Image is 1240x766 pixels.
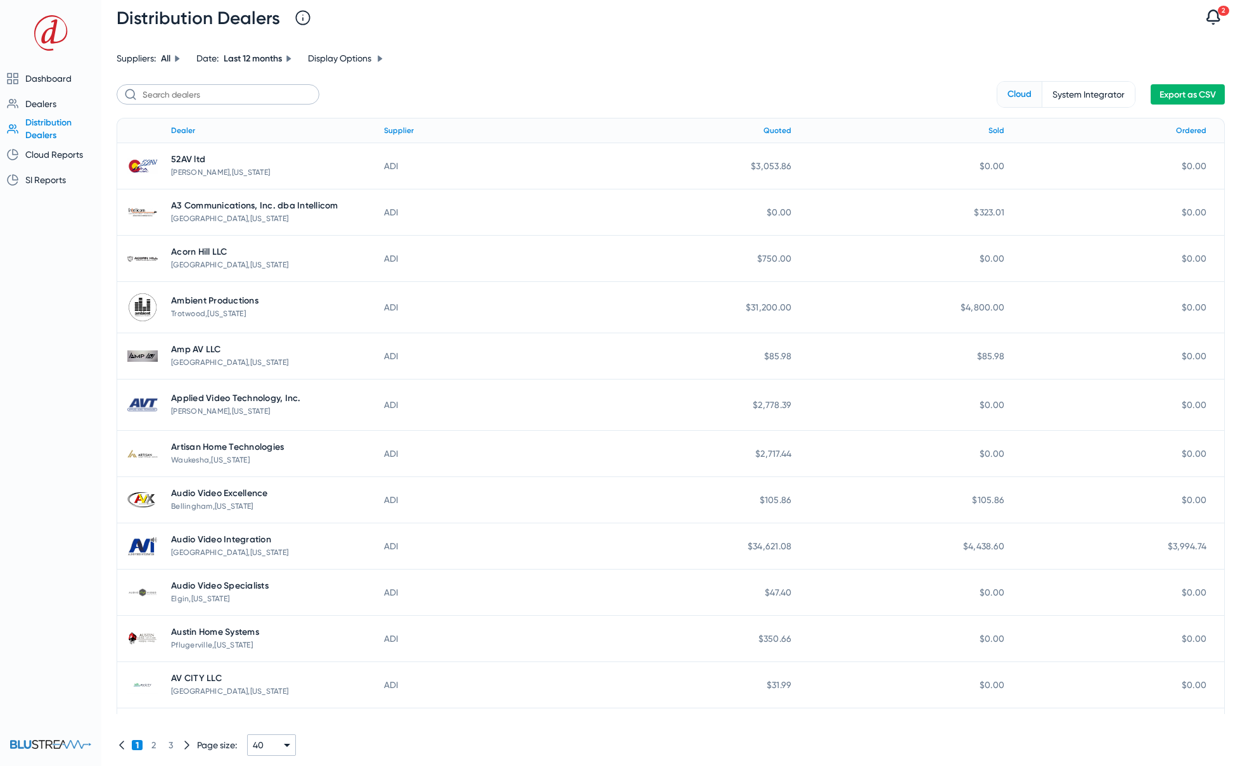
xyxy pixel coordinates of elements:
[384,495,399,505] span: ADI
[171,212,374,225] div: [GEOGRAPHIC_DATA] , [US_STATE]
[384,587,399,597] span: ADI
[127,350,158,362] img: OfpTUmi2YUCoearKhrsAsQ.jpg
[127,256,158,262] img: Yy0q9rHX4U-zumK3KE1-gA.png
[25,150,83,160] span: Cloud Reports
[171,500,374,513] div: Bellingham , [US_STATE]
[117,84,319,105] input: Search dealers
[127,588,158,597] img: WhtY4YtIskGLm0lXHqgWhA.png
[384,449,399,459] span: ADI
[384,634,399,644] span: ADI
[764,124,791,137] div: Quoted
[809,586,1004,599] span: $0.00
[597,206,792,219] span: $0.00
[384,302,399,312] span: ADI
[809,540,1004,552] span: $4,438.60
[117,53,156,63] span: Suppliers:
[161,53,170,64] span: All
[1022,124,1214,137] div: Ordered
[196,53,219,63] span: Date:
[997,82,1042,107] span: Cloud
[127,390,158,420] img: nEY-7gq8AketF2b_EbW5ag.png
[597,350,792,362] span: $85.98
[1160,89,1216,100] span: Export as CSV
[171,246,227,259] span: Acorn Hill LLC
[253,740,264,750] span: 40
[384,207,399,217] span: ADI
[127,676,158,694] img: UpW8U_ns10-8AVjU5HKfmw.jpg
[171,672,222,685] span: AV CITY LLC
[384,680,399,690] span: ADI
[171,307,374,320] div: Trotwood , [US_STATE]
[171,546,374,559] div: [GEOGRAPHIC_DATA] , [US_STATE]
[597,540,792,552] span: $34,621.08
[171,441,284,454] span: Artisan Home Technologies
[171,487,268,500] span: Audio Video Excellence
[127,208,158,216] img: MvI2aqtsJk-Sb5I6UDIUhg.jpg
[171,356,374,369] div: [GEOGRAPHIC_DATA] , [US_STATE]
[148,740,160,750] span: 2
[809,350,1004,362] span: $85.98
[127,631,158,647] img: MyO1LinAQkamJXj5wPm92w.jpg
[25,175,66,185] span: SI Reports
[127,292,158,322] img: NDv0p0iKgU23mNR_Sv6QMA.png
[1022,540,1206,552] span: $3,994.74
[171,124,195,137] div: Dealer
[127,158,158,173] img: 9PKnxApUsk-Btj8fst8QYA.jpg
[224,53,282,64] span: Last 12 months
[384,124,587,137] div: Supplier
[171,343,221,356] span: Amp AV LLC
[1022,160,1206,172] span: $0.00
[171,166,374,179] div: [PERSON_NAME] , [US_STATE]
[809,301,1004,314] span: $4,800.00
[809,206,1004,219] span: $323.01
[597,447,792,460] span: $2,717.44
[1022,632,1206,645] span: $0.00
[1151,84,1225,105] button: Export as CSV
[171,685,374,698] div: [GEOGRAPHIC_DATA] , [US_STATE]
[384,400,399,410] span: ADI
[25,73,72,84] span: Dashboard
[809,124,1012,137] div: Sold
[1022,447,1206,460] span: $0.00
[1022,494,1206,506] span: $0.00
[597,586,792,599] span: $47.40
[988,124,1004,137] div: Sold
[1022,301,1206,314] span: $0.00
[1022,586,1206,599] span: $0.00
[1022,399,1206,411] span: $0.00
[809,160,1004,172] span: $0.00
[1022,206,1206,219] span: $0.00
[1022,679,1206,691] span: $0.00
[171,295,259,307] span: Ambient Productions
[171,626,259,639] span: Austin Home Systems
[597,679,792,691] span: $31.99
[597,160,792,172] span: $3,053.86
[597,494,792,506] span: $105.86
[809,494,1004,506] span: $105.86
[1022,252,1206,265] span: $0.00
[25,99,56,109] span: Dealers
[25,117,72,141] span: Distribution Dealers
[597,399,792,411] span: $2,778.39
[171,639,374,651] div: Pflugerville , [US_STATE]
[197,740,237,750] span: Page size:
[171,153,205,166] span: 52AV ltd
[597,632,792,645] span: $350.66
[1042,82,1135,107] span: System Integrator
[127,537,158,556] img: gsTtzOHtcUu9cNPPO3VXjw.jpg
[1176,124,1206,137] div: Ordered
[171,454,374,466] div: Waukesha , [US_STATE]
[171,124,374,137] div: Dealer
[384,351,399,361] span: ADI
[171,405,374,418] div: [PERSON_NAME] , [US_STATE]
[809,679,1004,691] span: $0.00
[809,252,1004,265] span: $0.00
[127,492,158,508] img: uKTQ9rhMKkWP4g8Uw53U0g.jpg
[1022,350,1206,362] span: $0.00
[10,740,91,749] img: Blustream_637946411891843956.png
[171,259,374,271] div: [GEOGRAPHIC_DATA] , [US_STATE]
[117,8,280,29] span: Distribution Dealers
[597,124,800,137] div: Quoted
[597,252,792,265] span: $750.00
[308,53,371,63] span: Display Options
